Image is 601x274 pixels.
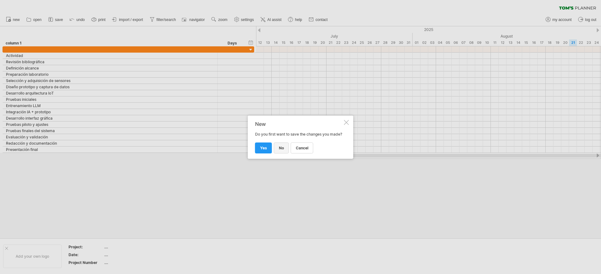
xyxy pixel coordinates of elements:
div: Do you first want to save the changes you made? [255,121,343,153]
span: cancel [296,146,308,150]
a: yes [255,142,272,153]
a: cancel [291,142,313,153]
a: no [274,142,289,153]
div: New [255,121,343,127]
span: no [279,146,284,150]
span: yes [260,146,267,150]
